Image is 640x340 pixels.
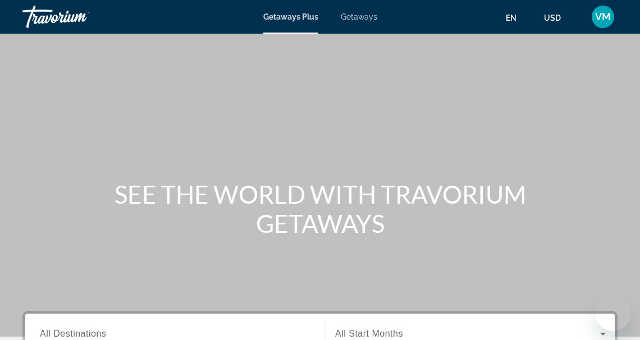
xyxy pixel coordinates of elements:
[341,12,377,21] a: Getaways
[506,13,516,22] span: en
[109,180,531,238] h1: SEE THE WORLD WITH TRAVORIUM GETAWAYS
[263,12,318,21] a: Getaways Plus
[506,10,527,26] button: Change language
[335,329,403,338] span: All Start Months
[588,5,618,29] button: User Menu
[22,2,135,31] a: Travorium
[595,11,611,22] span: VM
[544,13,561,22] span: USD
[544,10,572,26] button: Change currency
[595,295,631,331] iframe: Button to launch messaging window
[40,329,106,338] span: All Destinations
